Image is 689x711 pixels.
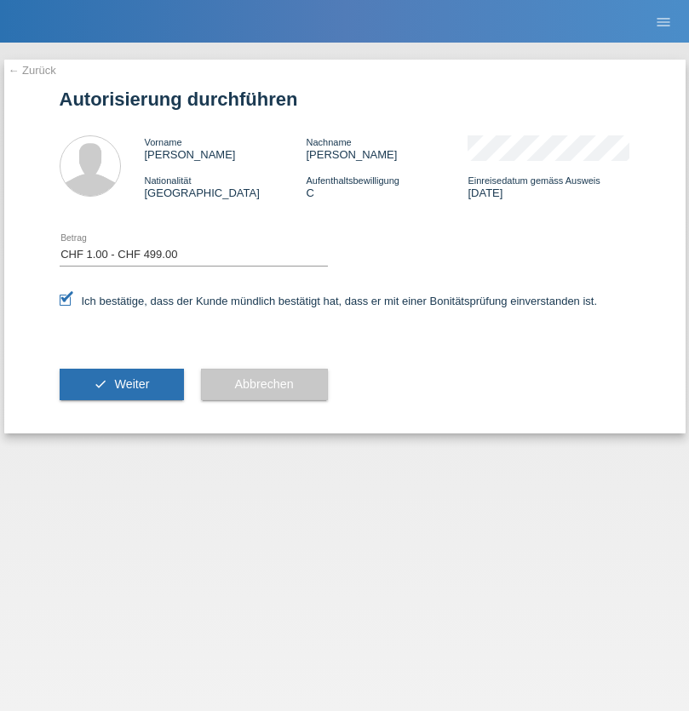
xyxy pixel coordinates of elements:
[306,135,468,161] div: [PERSON_NAME]
[145,175,192,186] span: Nationalität
[94,377,107,391] i: check
[201,369,328,401] button: Abbrechen
[60,295,598,307] label: Ich bestätige, dass der Kunde mündlich bestätigt hat, dass er mit einer Bonitätsprüfung einversta...
[60,369,184,401] button: check Weiter
[9,64,56,77] a: ← Zurück
[235,377,294,391] span: Abbrechen
[468,174,629,199] div: [DATE]
[145,137,182,147] span: Vorname
[306,137,351,147] span: Nachname
[60,89,630,110] h1: Autorisierung durchführen
[468,175,600,186] span: Einreisedatum gemäss Ausweis
[306,174,468,199] div: C
[114,377,149,391] span: Weiter
[145,174,307,199] div: [GEOGRAPHIC_DATA]
[306,175,399,186] span: Aufenthaltsbewilligung
[655,14,672,31] i: menu
[646,16,680,26] a: menu
[145,135,307,161] div: [PERSON_NAME]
